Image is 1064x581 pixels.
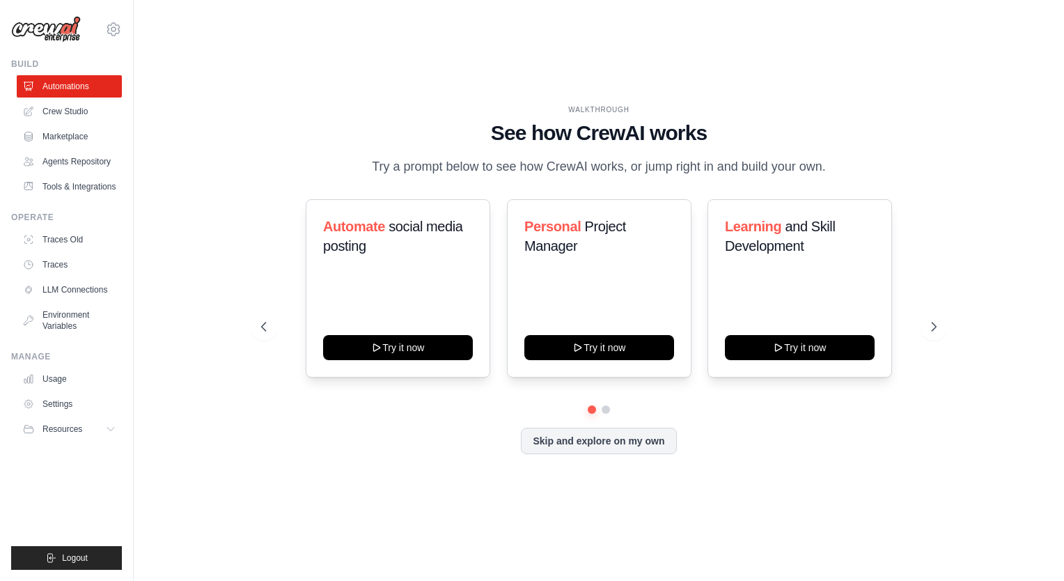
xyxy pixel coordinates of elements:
a: Crew Studio [17,100,122,123]
a: Agents Repository [17,150,122,173]
iframe: Chat Widget [994,514,1064,581]
span: Automate [323,219,385,234]
span: Logout [62,552,88,564]
a: Settings [17,393,122,415]
button: Resources [17,418,122,440]
a: Automations [17,75,122,98]
span: Learning [725,219,781,234]
a: Traces Old [17,228,122,251]
span: Personal [524,219,581,234]
a: Usage [17,368,122,390]
span: Project Manager [524,219,626,254]
div: Operate [11,212,122,223]
button: Try it now [524,335,674,360]
button: Logout [11,546,122,570]
a: LLM Connections [17,279,122,301]
span: Resources [42,424,82,435]
button: Skip and explore on my own [521,428,676,454]
div: Build [11,59,122,70]
button: Try it now [323,335,473,360]
a: Environment Variables [17,304,122,337]
a: Traces [17,254,122,276]
div: Manage [11,351,122,362]
img: Logo [11,16,81,42]
p: Try a prompt below to see how CrewAI works, or jump right in and build your own. [365,157,833,177]
a: Tools & Integrations [17,176,122,198]
div: WALKTHROUGH [261,104,937,115]
a: Marketplace [17,125,122,148]
h1: See how CrewAI works [261,121,937,146]
span: social media posting [323,219,463,254]
button: Try it now [725,335,875,360]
